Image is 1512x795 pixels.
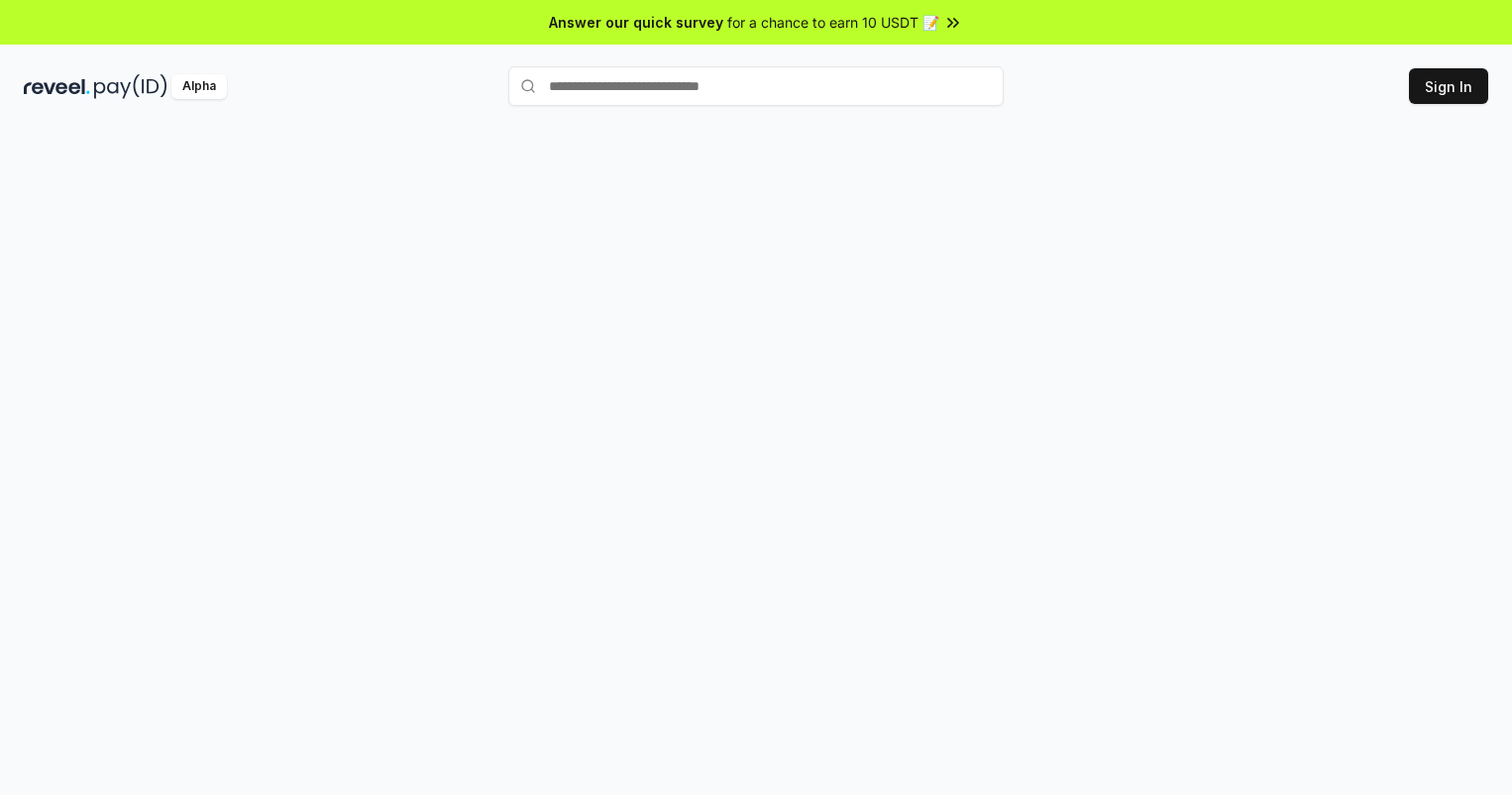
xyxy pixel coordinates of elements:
span: for a chance to earn 10 USDT 📝 [727,12,939,33]
span: Answer our quick survey [549,12,723,33]
img: pay_id [94,74,167,99]
div: Alpha [171,74,227,99]
button: Sign In [1409,68,1488,104]
img: reveel_dark [24,74,90,99]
